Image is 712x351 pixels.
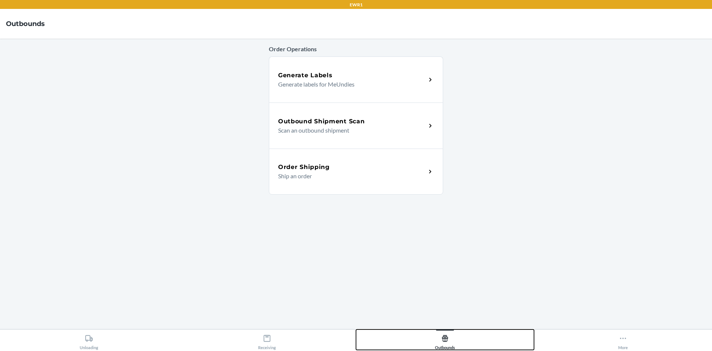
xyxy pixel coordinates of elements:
a: Outbound Shipment ScanScan an outbound shipment [269,103,443,149]
button: More [534,329,712,350]
h4: Outbounds [6,19,45,29]
div: Receiving [258,331,276,350]
h5: Outbound Shipment Scan [278,117,365,126]
h5: Order Shipping [278,163,330,172]
div: Outbounds [435,331,455,350]
button: Outbounds [356,329,534,350]
div: Unloading [80,331,98,350]
p: Generate labels for MeUndies [278,80,420,89]
div: More [618,331,628,350]
p: Scan an outbound shipment [278,126,420,135]
button: Receiving [178,329,356,350]
h5: Generate Labels [278,71,333,80]
p: EWR1 [350,1,363,8]
a: Order ShippingShip an order [269,149,443,195]
a: Generate LabelsGenerate labels for MeUndies [269,56,443,103]
p: Order Operations [269,45,443,53]
p: Ship an order [278,172,420,181]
